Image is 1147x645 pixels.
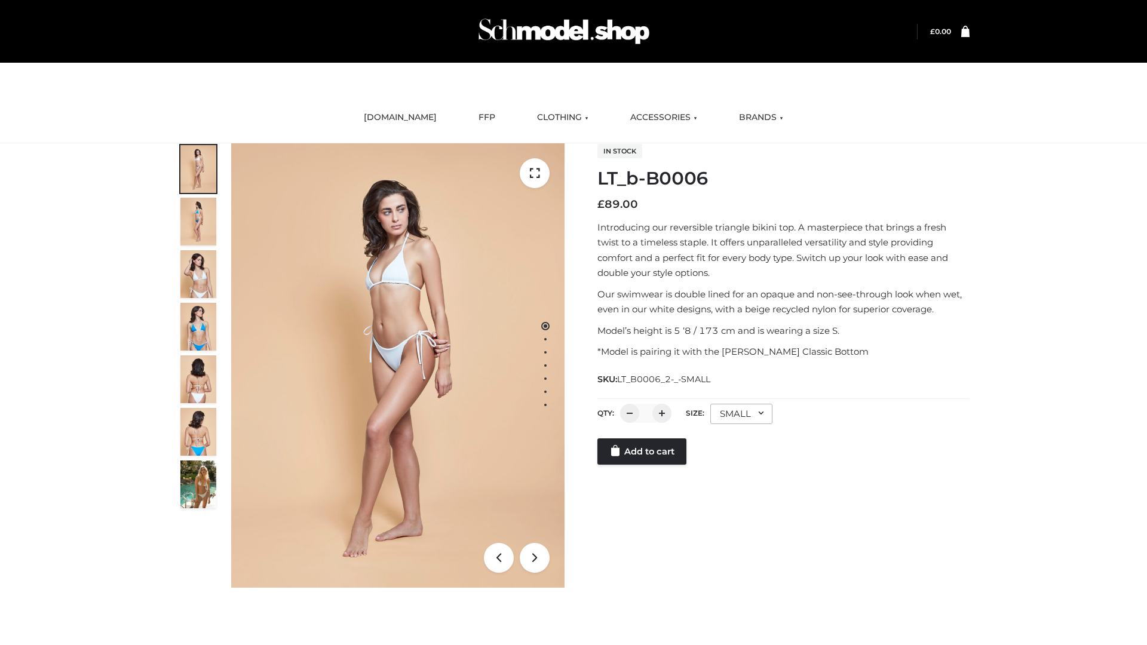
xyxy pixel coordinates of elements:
p: Introducing our reversible triangle bikini top. A masterpiece that brings a fresh twist to a time... [597,220,970,281]
img: ArielClassicBikiniTop_CloudNine_AzureSky_OW114ECO_1 [231,143,565,588]
a: £0.00 [930,27,951,36]
img: ArielClassicBikiniTop_CloudNine_AzureSky_OW114ECO_4-scaled.jpg [180,303,216,351]
a: FFP [470,105,504,131]
img: ArielClassicBikiniTop_CloudNine_AzureSky_OW114ECO_8-scaled.jpg [180,408,216,456]
h1: LT_b-B0006 [597,168,970,189]
span: £ [597,198,605,211]
span: £ [930,27,935,36]
span: LT_B0006_2-_-SMALL [617,374,710,385]
a: Add to cart [597,438,686,465]
bdi: 89.00 [597,198,638,211]
label: QTY: [597,408,614,417]
a: BRANDS [730,105,792,131]
img: ArielClassicBikiniTop_CloudNine_AzureSky_OW114ECO_1-scaled.jpg [180,145,216,193]
a: CLOTHING [528,105,597,131]
span: SKU: [597,372,711,386]
bdi: 0.00 [930,27,951,36]
a: ACCESSORIES [621,105,706,131]
img: ArielClassicBikiniTop_CloudNine_AzureSky_OW114ECO_2-scaled.jpg [180,198,216,245]
img: Schmodel Admin 964 [474,8,654,55]
p: Our swimwear is double lined for an opaque and non-see-through look when wet, even in our white d... [597,287,970,317]
p: *Model is pairing it with the [PERSON_NAME] Classic Bottom [597,344,970,360]
span: In stock [597,144,642,158]
label: Size: [686,408,704,417]
div: SMALL [710,404,772,424]
a: [DOMAIN_NAME] [355,105,446,131]
img: Arieltop_CloudNine_AzureSky2.jpg [180,460,216,508]
p: Model’s height is 5 ‘8 / 173 cm and is wearing a size S. [597,323,970,339]
img: ArielClassicBikiniTop_CloudNine_AzureSky_OW114ECO_7-scaled.jpg [180,355,216,403]
img: ArielClassicBikiniTop_CloudNine_AzureSky_OW114ECO_3-scaled.jpg [180,250,216,298]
